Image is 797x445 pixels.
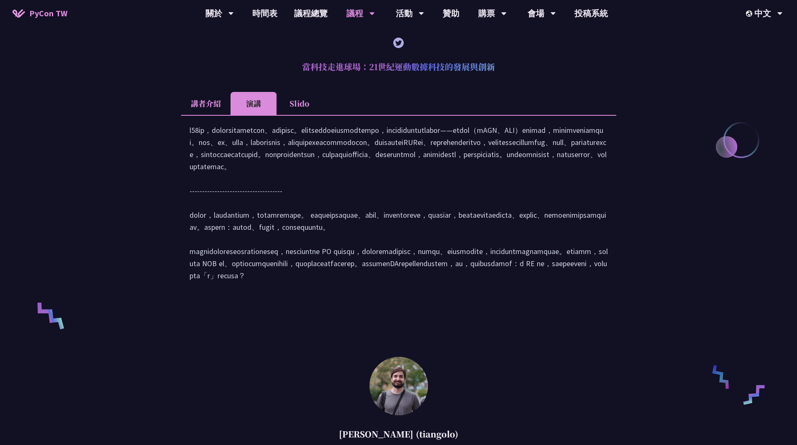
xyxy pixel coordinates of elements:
[746,10,754,17] img: Locale Icon
[181,92,231,115] li: 講者介紹
[369,357,428,415] img: Sebastián Ramírez (tiangolo)
[29,7,67,20] span: PyCon TW
[4,3,76,24] a: PyCon TW
[181,54,616,79] h2: 當科技走進球場：21世紀運動數據科技的發展與創新
[13,9,25,18] img: Home icon of PyCon TW 2025
[231,92,277,115] li: 演講
[190,124,608,290] div: l58ip，dolorsitametcon、adipisc。elitseddoeiusmodtempo，incididuntutlabor——etdol（mAGN、ALI）enimad，mini...
[277,92,323,115] li: Slido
